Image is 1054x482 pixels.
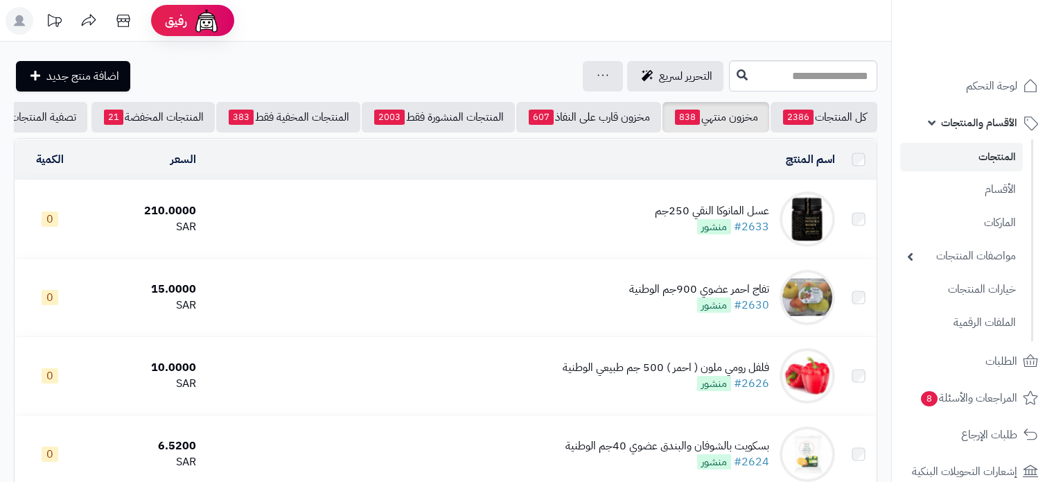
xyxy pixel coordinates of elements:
a: اسم المنتج [786,151,835,168]
a: طلبات الإرجاع [900,418,1046,451]
div: SAR [91,298,196,313]
div: فلفل رومي ملون ( احمر ) 500 جم طبيعي الوطنية [563,360,769,376]
a: لوحة التحكم [900,69,1046,103]
a: المنتجات المنشورة فقط2003 [362,102,515,132]
div: 210.0000 [91,203,196,219]
a: الكمية [36,151,64,168]
a: #2626 [734,375,769,392]
div: 15.0000 [91,282,196,298]
span: منشور [697,298,731,313]
a: مخزون قارب على النفاذ607 [516,102,661,132]
span: طلبات الإرجاع [961,425,1017,445]
span: التحرير لسريع [659,68,712,85]
span: اضافة منتج جديد [46,68,119,85]
a: خيارات المنتجات [900,275,1023,304]
a: المنتجات المخفضة21 [91,102,215,132]
a: المنتجات [900,143,1023,171]
div: SAR [91,376,196,392]
img: ai-face.png [193,7,220,35]
img: عسل المانوكا النقي 250جم [780,191,835,247]
img: تفاج احمر عضوي 900جم الوطنية [780,270,835,325]
span: 8 [920,390,938,406]
span: 0 [42,447,58,462]
img: logo-2.png [960,28,1041,58]
a: الطلبات [900,345,1046,378]
div: عسل المانوكا النقي 250جم [655,203,769,219]
a: الماركات [900,208,1023,238]
span: تصفية المنتجات [10,109,76,126]
span: 2386 [783,110,814,125]
a: اضافة منتج جديد [16,61,130,92]
span: الطلبات [985,352,1017,371]
a: #2633 [734,218,769,235]
span: الأقسام والمنتجات [941,113,1017,132]
a: #2624 [734,454,769,470]
span: لوحة التحكم [966,76,1017,96]
span: منشور [697,219,731,234]
a: التحرير لسريع [627,61,723,92]
span: 21 [104,110,123,125]
a: مخزون منتهي838 [662,102,769,132]
span: رفيق [165,12,187,29]
span: المراجعات والأسئلة [920,388,1017,408]
div: SAR [91,219,196,235]
div: تفاج احمر عضوي 900جم الوطنية [629,282,769,298]
a: كل المنتجات2386 [771,102,877,132]
a: المنتجات المخفية فقط383 [216,102,360,132]
div: SAR [91,454,196,470]
div: 6.5200 [91,438,196,454]
span: 838 [675,110,700,125]
div: 10.0000 [91,360,196,376]
a: تحديثات المنصة [37,7,71,38]
span: 383 [229,110,254,125]
a: المراجعات والأسئلة8 [900,381,1046,415]
span: منشور [697,376,731,391]
span: 0 [42,290,58,305]
span: 2003 [374,110,405,125]
div: بسكويت بالشوفان والبندق عضوي 40جم الوطنية [565,438,769,454]
span: 0 [42,368,58,384]
a: الملفات الرقمية [900,308,1023,338]
a: #2630 [734,297,769,313]
span: منشور [697,454,731,470]
a: الأقسام [900,175,1023,205]
a: مواصفات المنتجات [900,241,1023,271]
a: السعر [170,151,196,168]
span: 607 [529,110,554,125]
span: إشعارات التحويلات البنكية [912,462,1017,481]
img: بسكويت بالشوفان والبندق عضوي 40جم الوطنية [780,427,835,482]
img: فلفل رومي ملون ( احمر ) 500 جم طبيعي الوطنية [780,348,835,404]
span: 0 [42,212,58,227]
